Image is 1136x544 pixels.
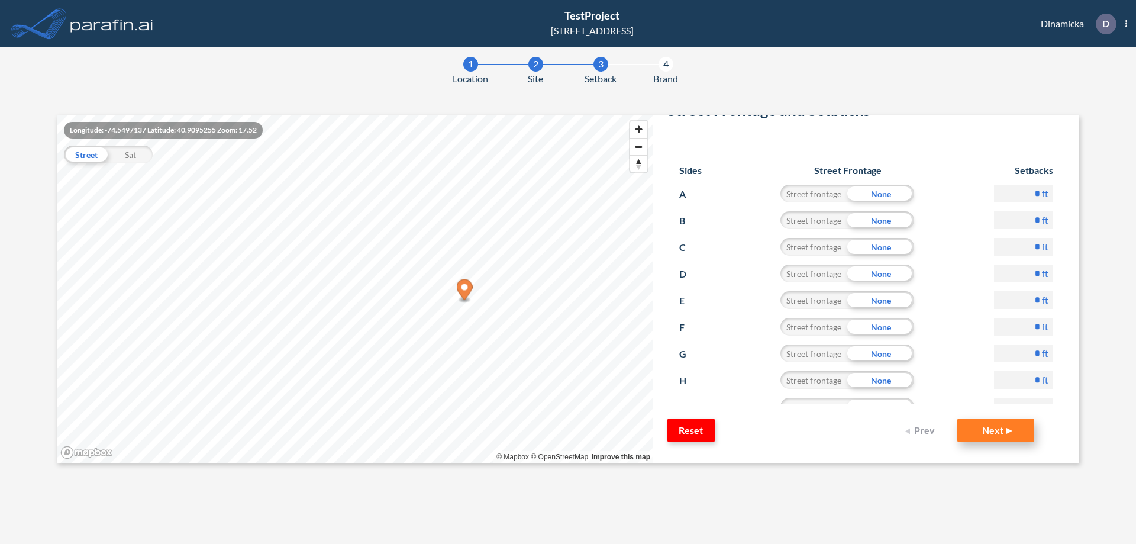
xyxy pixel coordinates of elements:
div: Street frontage [780,291,847,309]
div: None [847,398,914,416]
span: Site [528,72,543,86]
div: None [847,238,914,256]
div: 4 [659,57,673,72]
label: ft [1042,241,1048,253]
p: I [679,398,701,417]
span: Reset bearing to north [630,156,647,172]
div: Street frontage [780,345,847,362]
button: Reset [667,419,715,442]
span: Location [453,72,488,86]
p: C [679,238,701,257]
label: ft [1042,268,1048,279]
div: Street frontage [780,371,847,389]
button: Prev [898,419,945,442]
span: Brand [653,72,678,86]
div: Street frontage [780,211,847,229]
h6: Setbacks [994,165,1053,176]
div: None [847,291,914,309]
div: 3 [593,57,608,72]
span: Setback [585,72,617,86]
div: None [847,185,914,202]
div: Dinamicka [1023,14,1127,34]
div: Street frontage [780,398,847,416]
label: ft [1042,321,1048,333]
span: TestProject [564,9,619,22]
div: Map marker [457,279,473,304]
label: ft [1042,188,1048,199]
h6: Sides [679,165,702,176]
p: E [679,291,701,310]
h6: Street Frontage [769,165,926,176]
a: Improve this map [592,453,650,461]
div: Street frontage [780,238,847,256]
div: Sat [108,146,153,163]
a: Mapbox homepage [60,446,112,459]
p: B [679,211,701,230]
div: None [847,265,914,282]
p: G [679,345,701,363]
div: None [847,345,914,362]
button: Zoom in [630,121,647,138]
canvas: Map [57,115,653,463]
p: F [679,318,701,337]
label: ft [1042,401,1048,413]
img: logo [68,12,156,36]
p: D [1102,18,1109,29]
p: A [679,185,701,204]
label: ft [1042,374,1048,386]
div: Street frontage [780,185,847,202]
div: None [847,211,914,229]
button: Zoom out [630,138,647,155]
p: H [679,371,701,390]
label: ft [1042,214,1048,226]
p: D [679,265,701,284]
div: Street frontage [780,265,847,282]
div: [STREET_ADDRESS] [551,24,634,38]
div: Street frontage [780,318,847,336]
label: ft [1042,347,1048,359]
a: Mapbox [496,453,529,461]
div: 2 [528,57,543,72]
button: Next [957,419,1034,442]
a: OpenStreetMap [531,453,588,461]
div: Longitude: -74.5497137 Latitude: 40.9095255 Zoom: 17.52 [64,122,263,139]
div: None [847,371,914,389]
div: None [847,318,914,336]
div: Street [64,146,108,163]
div: 1 [463,57,478,72]
button: Reset bearing to north [630,155,647,172]
label: ft [1042,294,1048,306]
